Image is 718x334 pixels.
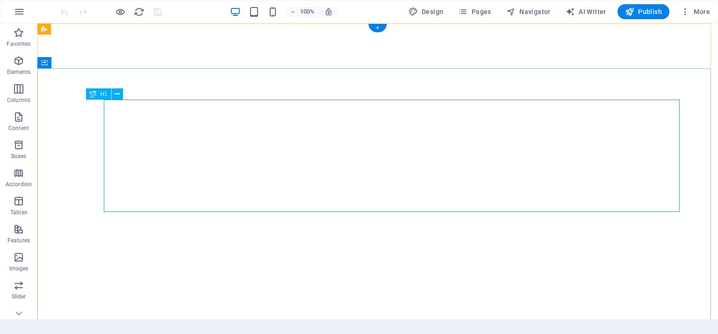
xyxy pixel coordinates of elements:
button: Design [405,4,447,19]
i: On resize automatically adjust zoom level to fit chosen device. [324,7,333,16]
button: reload [133,6,144,17]
p: Slider [12,293,26,300]
p: Favorites [7,40,30,48]
button: Publish [617,4,669,19]
p: Accordion [6,181,32,188]
div: + [368,24,387,32]
span: Navigator [506,7,551,16]
button: AI Writer [562,4,610,19]
button: More [677,4,714,19]
p: Elements [7,68,31,76]
span: Publish [625,7,662,16]
h6: 100% [300,6,315,17]
p: Images [9,265,29,272]
span: More [681,7,710,16]
i: Reload page [134,7,144,17]
button: Pages [454,4,495,19]
p: Content [8,124,29,132]
button: 100% [286,6,319,17]
span: Pages [458,7,491,16]
span: Design [409,7,444,16]
p: Tables [10,209,27,216]
p: Features [7,237,30,244]
button: Click here to leave preview mode and continue editing [115,6,126,17]
p: Columns [7,96,30,104]
span: H1 [100,91,107,97]
button: Navigator [503,4,554,19]
div: Design (Ctrl+Alt+Y) [405,4,447,19]
span: AI Writer [566,7,606,16]
p: Boxes [11,152,27,160]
